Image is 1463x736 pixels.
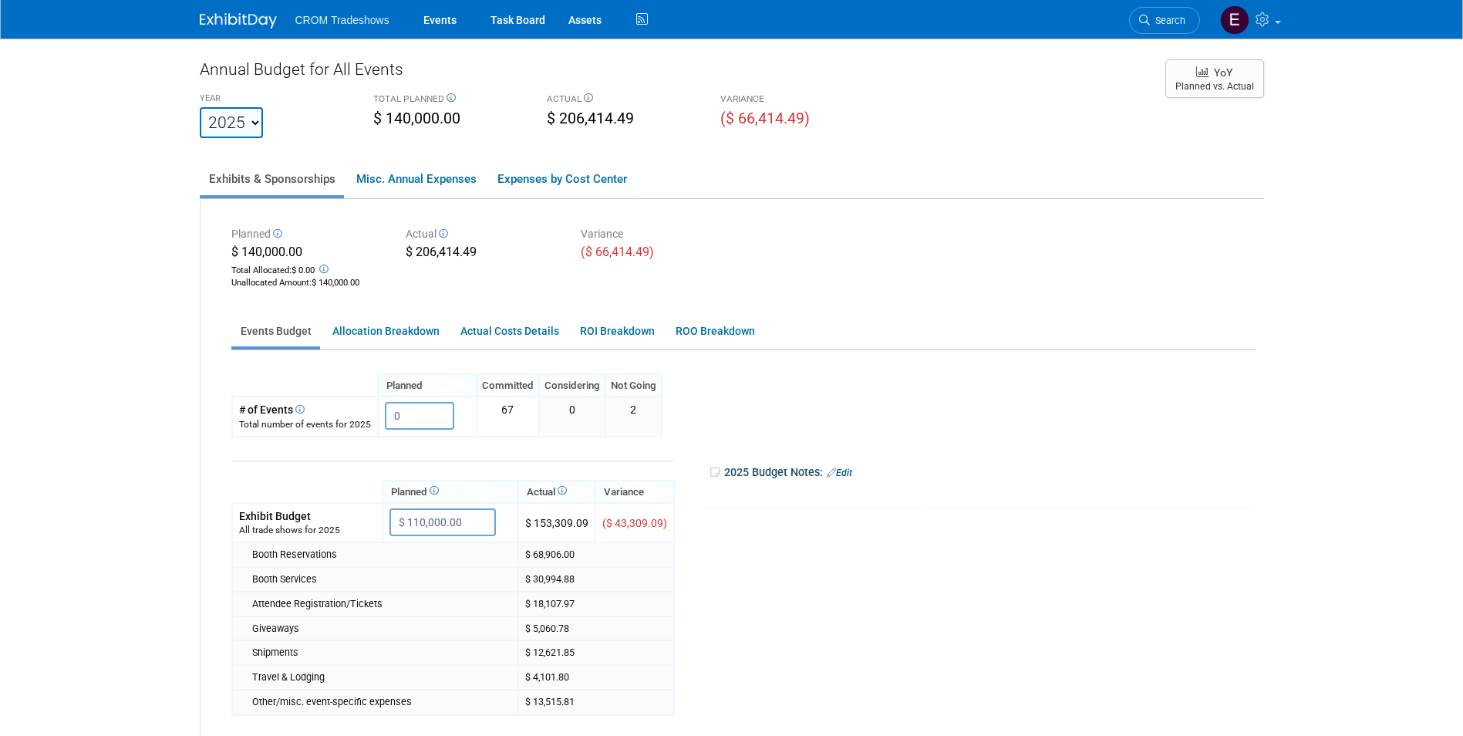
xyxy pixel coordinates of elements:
a: Exhibits & Sponsorships [200,163,344,195]
div: Annual Budget for All Events [200,58,1150,89]
div: Total Allocated: [231,262,383,277]
div: ACTUAL [547,93,697,108]
th: Actual [518,481,595,503]
div: Planned [231,226,383,244]
td: $ 18,107.97 [518,592,674,616]
td: 0 [539,397,605,436]
span: $ 140,000.00 [373,110,460,127]
button: YoY Planned vs. Actual [1165,59,1264,98]
div: Booth Services [252,572,511,586]
a: ROI Breakdown [571,316,663,346]
div: VARIANCE [720,93,871,108]
a: Events Budget [231,316,320,346]
div: Other/misc. event-specific expenses [252,695,511,709]
td: $ 4,101.80 [518,665,674,690]
div: Total number of events for 2025 [239,418,371,431]
span: ($ 66,414.49) [581,245,654,259]
div: : [231,277,383,289]
a: Edit [827,468,852,478]
div: Exhibit Budget [239,508,376,524]
div: All trade shows for 2025 [239,524,376,537]
span: $ 140,000.00 [231,245,302,259]
div: Giveaways [252,622,511,636]
a: Expenses by Cost Center [488,163,635,195]
th: Not Going [605,374,662,397]
div: Shipments [252,646,511,660]
td: $ 12,621.85 [518,640,674,665]
td: 2 [605,397,662,436]
div: 2025 Budget Notes: [709,461,1255,484]
div: YEAR [200,93,350,107]
th: Planned [378,374,477,397]
div: Booth Reservations [252,548,511,562]
td: $ 13,515.81 [518,690,674,714]
span: YoY [1214,66,1232,79]
span: CROM Tradeshows [295,14,389,26]
div: TOTAL PLANNED [373,93,524,108]
div: Attendee Registration/Tickets [252,597,511,611]
div: Variance [581,226,733,244]
div: Travel & Lodging [252,670,511,684]
div: # of Events [239,402,371,417]
th: Committed [477,374,539,397]
div: Actual [406,226,558,244]
td: $ 68,906.00 [518,542,674,567]
span: $ 206,414.49 [547,110,634,127]
div: $ 206,414.49 [406,244,558,264]
th: Variance [595,481,674,503]
td: $ 153,309.09 [518,503,595,542]
td: $ 30,994.88 [518,567,674,592]
span: ($ 66,414.49) [720,110,810,127]
th: Planned [383,481,518,503]
img: Emily Williams [1220,5,1249,35]
a: Misc. Annual Expenses [347,163,485,195]
th: Considering [539,374,605,397]
span: $ 0.00 [292,265,315,275]
a: Actual Costs Details [451,316,568,346]
a: Allocation Breakdown [323,316,448,346]
span: ($ 43,309.09) [602,517,667,529]
span: Unallocated Amount [231,278,309,288]
td: $ 5,060.78 [518,616,674,641]
span: $ 140,000.00 [312,278,359,288]
img: ExhibitDay [200,13,277,29]
td: 67 [477,397,539,436]
a: Search [1129,7,1200,34]
a: ROO Breakdown [666,316,764,346]
span: Search [1150,15,1185,26]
